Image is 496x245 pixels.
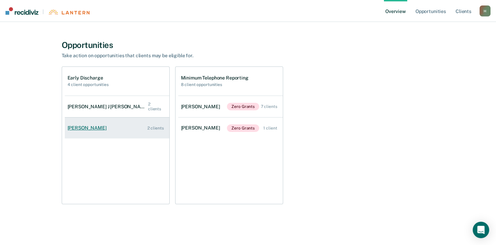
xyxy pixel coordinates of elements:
[38,9,48,15] span: |
[473,222,489,238] div: Open Intercom Messenger
[68,75,109,81] h1: Early Discharge
[5,7,38,15] img: Recidiviz
[62,53,302,59] div: Take action on opportunities that clients may be eligible for.
[178,96,283,117] a: [PERSON_NAME]Zero Grants 7 clients
[65,95,169,119] a: [PERSON_NAME] J [PERSON_NAME] 2 clients
[263,126,277,131] div: 1 client
[181,82,249,87] h2: 8 client opportunities
[181,125,223,131] div: [PERSON_NAME]
[178,118,283,139] a: [PERSON_NAME]Zero Grants 1 client
[480,5,491,16] button: H
[181,75,249,81] h1: Minimum Telephone Reporting
[65,118,169,138] a: [PERSON_NAME] 2 clients
[147,126,164,131] div: 2 clients
[227,124,259,132] span: Zero Grants
[5,7,89,15] a: |
[48,10,89,15] img: Lantern
[227,103,259,110] span: Zero Grants
[62,40,435,50] div: Opportunities
[181,104,223,110] div: [PERSON_NAME]
[68,82,109,87] h2: 4 client opportunities
[68,104,148,110] div: [PERSON_NAME] J [PERSON_NAME]
[148,102,164,112] div: 2 clients
[261,104,277,109] div: 7 clients
[68,125,109,131] div: [PERSON_NAME]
